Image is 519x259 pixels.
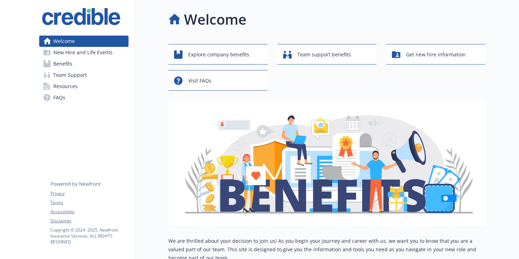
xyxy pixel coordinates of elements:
[50,218,128,224] a: Disclaimer
[53,47,113,58] span: New Hire and Life Events
[50,209,128,215] a: Accessibility
[168,44,268,64] button: Explore company benefits
[168,70,268,91] button: Visit FAQs
[188,48,249,61] span: Explore company benefits
[53,92,65,103] span: FAQs
[39,36,129,47] a: Welcome
[39,92,129,103] a: FAQs
[39,58,129,69] a: Benefits
[50,199,128,206] a: Terms
[297,48,351,61] span: Team support benefits
[53,69,87,81] span: Team Support
[50,227,128,245] p: Copyright © 2024 - 2025 , Newfront Insurance Services, ALL RIGHTS RESERVED
[39,81,129,92] a: Resources
[406,48,466,61] span: Get new hire information
[184,9,246,30] h1: Welcome
[53,36,75,47] span: Welcome
[278,44,377,64] button: Team support benefits
[39,69,129,81] a: Team Support
[50,190,128,197] a: Privacy
[53,81,78,92] span: Resources
[168,102,485,226] img: overview page banner
[386,44,485,64] button: Get new hire information
[188,74,211,87] span: Visit FAQs
[39,47,129,58] a: New Hire and Life Events
[53,58,72,69] span: Benefits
